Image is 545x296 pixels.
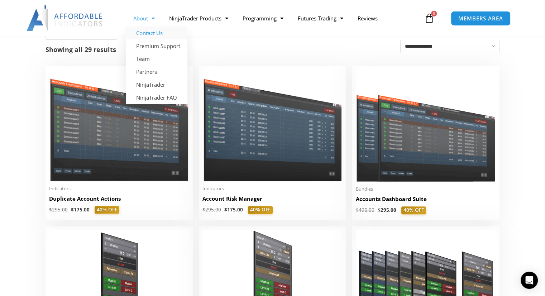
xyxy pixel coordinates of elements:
ul: About [126,27,187,104]
a: Reviews [350,10,385,27]
a: Partners [126,65,187,78]
select: Shop order [400,40,499,53]
a: Team [126,52,187,65]
bdi: 295.00 [378,207,396,213]
a: About [126,10,162,27]
span: $ [71,206,74,213]
bdi: 495.00 [356,207,374,213]
span: Bundles [356,186,496,192]
a: Premium Support [126,39,187,52]
nav: Menu [126,10,422,27]
a: Accounts Dashboard Suite [356,195,496,206]
span: Indicators [49,186,189,192]
a: Duplicate Account Actions [49,195,189,206]
span: MEMBERS AREA [458,16,503,21]
span: 40% OFF [401,206,426,214]
bdi: 295.00 [202,206,221,213]
a: NinjaTrader FAQ [126,91,187,104]
a: Futures Trading [291,10,350,27]
img: Duplicate Account Actions [49,70,189,181]
a: NinjaTrader Products [162,10,235,27]
img: Accounts Dashboard Suite [356,70,496,182]
img: LogoAI | Affordable Indicators – NinjaTrader [27,5,104,31]
p: Showing all 29 results [46,46,116,53]
span: $ [202,206,205,213]
span: $ [49,206,52,213]
a: NinjaTrader [126,78,187,91]
span: 40% OFF [95,206,119,214]
bdi: 175.00 [224,206,243,213]
a: 0 [413,8,445,29]
bdi: 295.00 [49,206,68,213]
span: $ [224,206,227,213]
h2: Duplicate Account Actions [49,195,189,202]
span: Indicators [202,186,343,192]
span: $ [356,207,359,213]
a: Contact Us [126,27,187,39]
span: 40% OFF [248,206,273,214]
span: 0 [431,11,437,16]
bdi: 175.00 [71,206,90,213]
span: $ [378,207,381,213]
a: Account Risk Manager [202,195,343,206]
a: Programming [235,10,291,27]
a: MEMBERS AREA [451,11,511,26]
div: Open Intercom Messenger [521,272,538,289]
img: Account Risk Manager [202,70,343,181]
h2: Account Risk Manager [202,195,343,202]
h2: Accounts Dashboard Suite [356,195,496,203]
